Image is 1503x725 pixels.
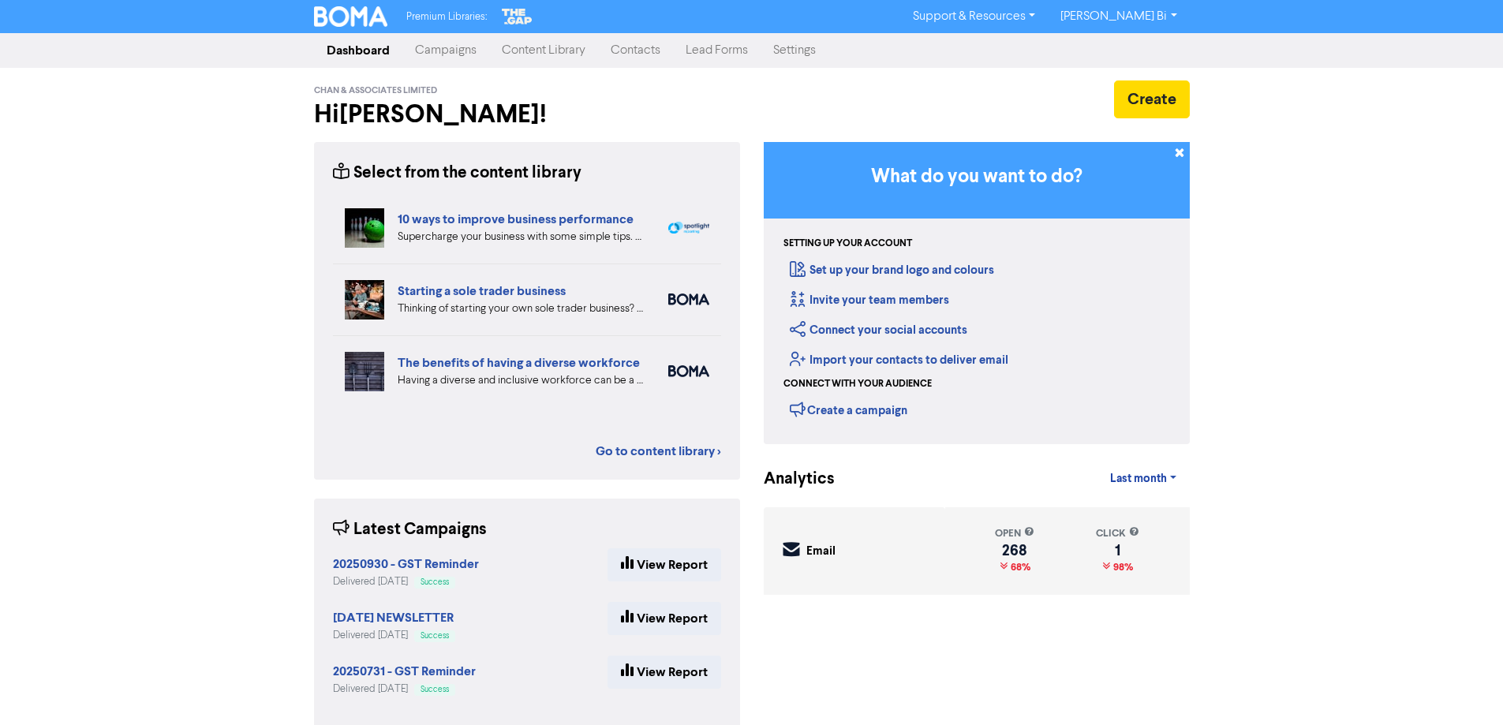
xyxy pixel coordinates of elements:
div: 1 [1096,544,1139,557]
a: View Report [608,602,721,635]
img: spotlight [668,222,709,234]
a: Settings [761,35,828,66]
span: Success [421,578,449,586]
a: The benefits of having a diverse workforce [398,355,640,371]
span: Chan & Associates Limited [314,85,437,96]
div: Having a diverse and inclusive workforce can be a major boost for your business. We list four of ... [398,372,645,389]
div: Thinking of starting your own sole trader business? The Sole Trader Toolkit from the Ministry of ... [398,301,645,317]
div: Getting Started in BOMA [764,142,1190,444]
div: Connect with your audience [783,377,932,391]
div: 268 [995,544,1034,557]
a: Contacts [598,35,673,66]
a: 10 ways to improve business performance [398,211,634,227]
div: Delivered [DATE] [333,682,476,697]
span: 98% [1110,561,1133,574]
a: Content Library [489,35,598,66]
a: View Report [608,548,721,581]
a: 20250930 - GST Reminder [333,559,479,571]
strong: 20250731 - GST Reminder [333,663,476,679]
span: Premium Libraries: [406,12,487,22]
strong: [DATE] NEWSLETTER [333,610,454,626]
span: Success [421,632,449,640]
a: Invite your team members [790,293,949,308]
img: BOMA Logo [314,6,388,27]
div: Delivered [DATE] [333,628,455,643]
a: Support & Resources [900,4,1048,29]
span: Success [421,686,449,693]
img: boma [668,365,709,377]
a: [PERSON_NAME] Bi [1048,4,1189,29]
div: open [995,526,1034,541]
a: Lead Forms [673,35,761,66]
a: View Report [608,656,721,689]
a: Import your contacts to deliver email [790,353,1008,368]
a: Connect your social accounts [790,323,967,338]
div: Analytics [764,467,815,491]
a: Starting a sole trader business [398,283,566,299]
img: The Gap [499,6,534,27]
h3: What do you want to do? [787,166,1166,189]
a: Campaigns [402,35,489,66]
a: 20250731 - GST Reminder [333,666,476,678]
h2: Hi [PERSON_NAME] ! [314,99,740,129]
div: click [1096,526,1139,541]
div: Setting up your account [783,237,912,251]
div: Create a campaign [790,398,907,421]
div: Select from the content library [333,161,581,185]
div: Email [806,543,836,561]
span: 68% [1008,561,1030,574]
a: Go to content library > [596,442,721,461]
a: Dashboard [314,35,402,66]
div: Latest Campaigns [333,518,487,542]
img: boma [668,293,709,305]
span: Last month [1110,472,1167,486]
a: [DATE] NEWSLETTER [333,612,454,625]
a: Set up your brand logo and colours [790,263,994,278]
div: Delivered [DATE] [333,574,479,589]
div: Supercharge your business with some simple tips. Eliminate distractions & bad customers, get a pl... [398,229,645,245]
a: Last month [1097,463,1189,495]
button: Create [1114,80,1190,118]
strong: 20250930 - GST Reminder [333,556,479,572]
